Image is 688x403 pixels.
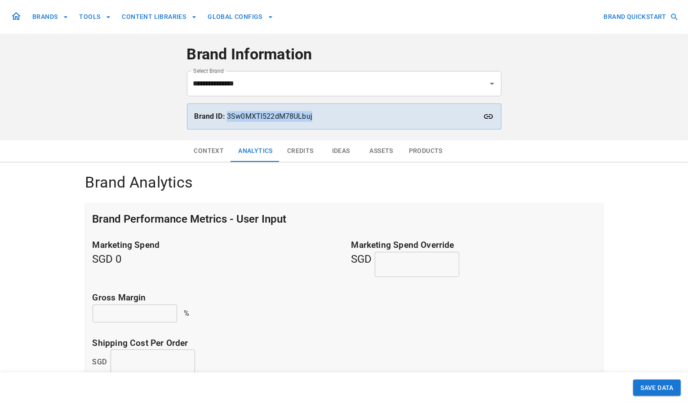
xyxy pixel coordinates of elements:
[93,291,596,304] p: Gross margin
[486,77,498,90] button: Open
[93,239,337,252] p: Marketing Spend
[118,9,200,25] button: CONTENT LIBRARIES
[75,9,115,25] button: TOOLS
[93,337,596,350] p: Shipping cost per order
[85,173,603,192] h4: Brand Analytics
[93,212,287,226] h5: Brand Performance Metrics - User Input
[93,239,337,277] h5: SGD 0
[187,140,231,162] button: Context
[280,140,321,162] button: Credits
[361,140,402,162] button: Assets
[231,140,280,162] button: Analytics
[29,9,72,25] button: BRANDS
[184,308,190,319] p: %
[402,140,450,162] button: Products
[600,9,681,25] button: BRAND QUICKSTART
[351,239,596,252] p: Marketing Spend Override
[204,9,277,25] button: GLOBAL CONFIGS
[193,67,224,75] label: Select Brand
[351,239,596,277] h5: SGD
[187,45,502,64] h4: Brand Information
[633,380,681,396] button: SAVE DATA
[195,111,494,122] p: 3Sw0MXTl522dM78ULbuj
[195,112,225,121] strong: Brand ID:
[321,140,361,162] button: Ideas
[85,203,603,235] div: Brand Performance Metrics - User Input
[93,357,107,367] p: SGD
